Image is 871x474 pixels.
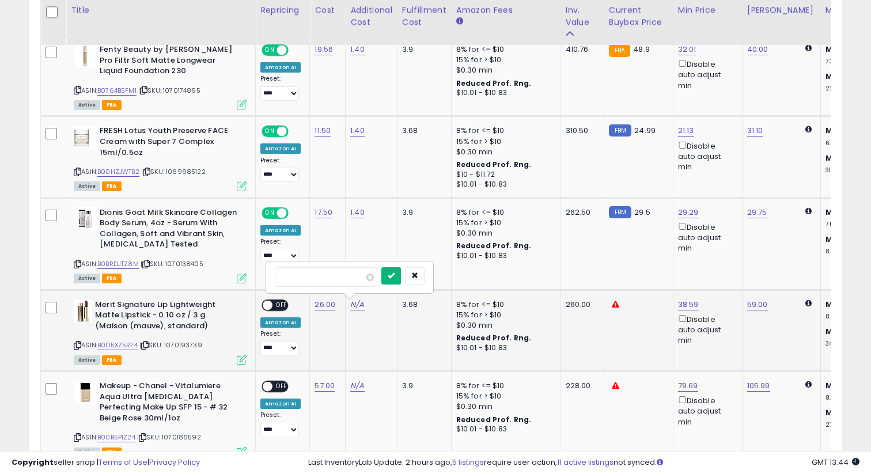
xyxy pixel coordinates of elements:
a: 29.75 [747,207,767,218]
a: N/A [350,299,364,310]
b: Max: [825,71,846,82]
div: 8% for <= $10 [456,207,552,218]
div: Disable auto adjust min [678,313,733,346]
a: 5 listings [452,457,484,468]
b: Min: [825,299,843,310]
b: Reduced Prof. Rng. [456,160,532,169]
b: Merit Signature Lip Lightweight Matte Lipstick - 0.10 oz / 3 g (Maison (mauve), standard) [95,299,235,335]
div: Preset: [260,411,301,437]
a: Privacy Policy [149,457,200,468]
div: ASIN: [74,207,247,282]
a: 11 active listings [557,457,614,468]
a: 1.40 [350,207,365,218]
div: Repricing [260,4,305,16]
a: 38.59 [678,299,699,310]
div: 228.00 [566,381,595,391]
a: 1.40 [350,44,365,55]
b: Reduced Prof. Rng. [456,333,532,343]
div: 262.50 [566,207,595,218]
a: N/A [350,380,364,392]
span: OFF [287,45,305,55]
a: 11.50 [315,125,331,136]
div: $0.30 min [456,320,552,331]
span: 24.99 [634,125,656,136]
a: 32.01 [678,44,696,55]
div: $0.30 min [456,228,552,238]
span: ON [263,45,277,55]
div: 15% for > $10 [456,310,552,320]
div: [PERSON_NAME] [747,4,816,16]
span: 48.9 [633,44,650,55]
b: Min: [825,44,843,55]
div: $10 - $11.72 [456,170,552,180]
div: ASIN: [74,126,247,189]
a: Terms of Use [99,457,147,468]
span: All listings currently available for purchase on Amazon [74,100,100,110]
div: Last InventoryLab Update: 2 hours ago, require user action, not synced. [308,457,859,468]
strong: Copyright [12,457,54,468]
div: Amazon Fees [456,4,556,16]
div: Current Buybox Price [609,4,668,28]
div: Min Price [678,4,737,16]
b: Min: [825,380,843,391]
span: FBA [102,274,122,283]
a: B00HZJWTB2 [97,167,139,177]
div: 8% for <= $10 [456,299,552,310]
span: 29.5 [634,207,650,218]
small: Amazon Fees. [456,16,463,26]
a: 26.00 [315,299,335,310]
b: Min: [825,125,843,136]
span: OFF [272,382,291,392]
div: ASIN: [74,299,247,363]
div: Disable auto adjust min [678,394,733,427]
img: 31FS6nOK+6L._SL40_.jpg [74,381,97,404]
a: 105.99 [747,380,770,392]
div: Inv. value [566,4,599,28]
img: 41jYfgpc-bL._SL40_.jpg [74,299,92,323]
div: Disable auto adjust min [678,139,733,173]
span: OFF [287,127,305,136]
a: 59.00 [747,299,768,310]
div: $10.01 - $10.83 [456,424,552,434]
span: | SKU: 1070174895 [138,86,200,95]
div: 8% for <= $10 [456,44,552,55]
b: Max: [825,326,846,337]
small: FBM [609,124,631,136]
span: | SKU: 1070186592 [137,433,201,442]
b: Max: [825,407,846,418]
span: 2025-10-6 13:44 GMT [812,457,859,468]
span: All listings currently available for purchase on Amazon [74,274,100,283]
div: Title [71,4,251,16]
b: Reduced Prof. Rng. [456,78,532,88]
b: Dionis Goat Milk Skincare Collagen Body Serum, 4oz - Serum With Collagen, Soft and Vibrant Skin, ... [100,207,240,253]
b: Reduced Prof. Rng. [456,415,532,424]
div: 3.68 [402,299,442,310]
div: Amazon AI [260,317,301,328]
div: 3.9 [402,44,442,55]
b: Max: [825,153,846,164]
div: Disable auto adjust min [678,58,733,91]
a: B0BRDJTZ8M [97,259,139,269]
div: 15% for > $10 [456,55,552,65]
b: Fenty Beauty by [PERSON_NAME] Pro Filtr Soft Matte Longwear Liquid Foundation 230 [100,44,240,79]
a: 40.00 [747,44,768,55]
img: 416QoEO12mL._SL40_.jpg [74,207,97,230]
img: 419Ld79twgL._SL40_.jpg [74,126,97,149]
div: $10.01 - $10.83 [456,180,552,189]
a: 31.10 [747,125,763,136]
i: Calculated using Dynamic Max Price. [805,126,812,133]
div: 8% for <= $10 [456,381,552,391]
img: 21GRWHupIaL._SL40_.jpg [74,44,97,67]
span: OFF [287,208,305,218]
b: Min: [825,207,843,218]
i: Calculated using Dynamic Max Price. [805,44,812,52]
div: 310.50 [566,126,595,136]
div: $10.01 - $10.83 [456,343,552,353]
div: Amazon AI [260,62,301,73]
span: All listings currently available for purchase on Amazon [74,181,100,191]
div: $0.30 min [456,65,552,75]
a: 21.13 [678,125,694,136]
small: FBA [609,44,630,57]
b: Makeup - Chanel - Vitalumiere Aqua Ultra [MEDICAL_DATA] Perfecting Make Up SFP 15 - # 32 Beige Ro... [100,381,240,426]
a: 19.56 [315,44,333,55]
